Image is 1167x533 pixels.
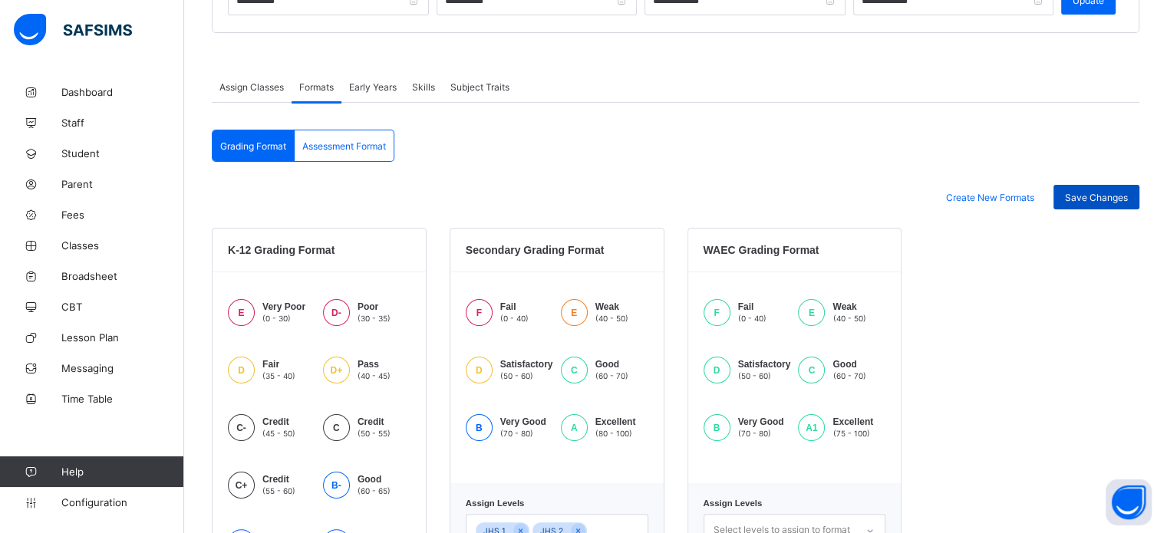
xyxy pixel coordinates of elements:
span: K-12 Grading Format [228,244,335,256]
span: (50 - 60) [738,371,771,380]
span: Classes [61,239,184,252]
span: Lesson Plan [61,331,184,344]
span: C [809,365,816,376]
span: C- [236,423,246,433]
span: (0 - 40) [500,314,529,323]
span: Assign Levels [704,498,763,508]
span: Subject Traits [450,81,509,93]
span: B- [331,480,341,491]
span: F [476,308,482,318]
span: (80 - 100) [595,429,632,438]
span: E [238,308,244,318]
span: D [238,365,245,376]
span: Poor [358,301,391,312]
span: Early Years [349,81,397,93]
span: B [476,423,483,433]
span: C [571,365,578,376]
span: (60 - 70) [832,371,865,380]
span: Staff [61,117,184,129]
span: D [714,365,720,376]
span: (0 - 40) [738,314,766,323]
span: Good [358,474,391,485]
span: Excellent [595,416,636,427]
span: Skills [412,81,435,93]
span: Messaging [61,362,184,374]
span: (45 - 50) [262,429,295,438]
span: Broadsheet [61,270,184,282]
span: Assessment Format [302,140,386,152]
span: (50 - 60) [500,371,533,380]
span: (75 - 100) [832,429,869,438]
span: (60 - 70) [595,371,628,380]
span: D [476,365,483,376]
span: Fail [738,301,766,312]
span: (0 - 30) [262,314,291,323]
span: B [714,423,720,433]
span: Pass [358,359,391,370]
span: Dashboard [61,86,184,98]
span: D+ [331,365,343,376]
span: Good [832,359,865,370]
span: Fees [61,209,184,221]
span: Fail [500,301,529,312]
span: Very Good [500,416,546,427]
span: Very Poor [262,301,305,312]
span: Secondary Grading Format [466,244,604,256]
span: A [571,423,578,433]
span: (40 - 50) [832,314,865,323]
span: (30 - 35) [358,314,391,323]
span: Credit [262,474,295,485]
span: Student [61,147,184,160]
span: Credit [262,416,295,427]
span: Weak [595,301,628,312]
span: Very Good [738,416,784,427]
span: Formats [299,81,334,93]
span: Create New Formats [946,192,1034,203]
span: WAEC Grading Format [704,244,819,256]
span: A1 [806,423,817,433]
span: (40 - 45) [358,371,391,380]
span: Excellent [832,416,873,427]
span: Time Table [61,393,184,405]
span: (40 - 50) [595,314,628,323]
span: C [333,423,340,433]
span: Parent [61,178,184,190]
span: E [571,308,577,318]
span: Satisfactory [500,359,553,370]
span: Grading Format [220,140,286,152]
span: CBT [61,301,184,313]
span: Credit [358,416,391,427]
span: Configuration [61,496,183,508]
span: (55 - 60) [262,486,295,495]
span: F [714,308,719,318]
span: Assign Classes [219,81,284,93]
span: Good [595,359,628,370]
button: Open asap [1106,479,1152,525]
span: D- [331,308,341,318]
span: (70 - 80) [738,429,771,438]
span: (50 - 55) [358,429,391,438]
span: (60 - 65) [358,486,391,495]
span: (70 - 80) [500,429,533,438]
span: Assign Levels [466,498,525,508]
img: safsims [14,14,132,46]
span: Fair [262,359,295,370]
span: Save Changes [1065,192,1128,203]
span: Weak [832,301,865,312]
span: Satisfactory [738,359,791,370]
span: C+ [236,480,248,491]
span: Help [61,466,183,478]
span: (35 - 40) [262,371,295,380]
span: E [809,308,815,318]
